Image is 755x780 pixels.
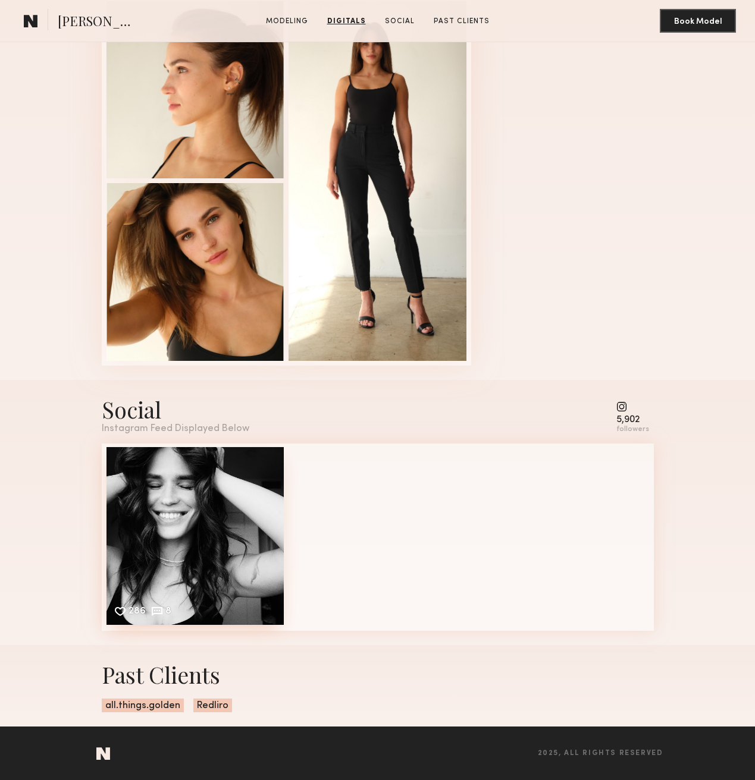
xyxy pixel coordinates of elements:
span: Redliro [193,699,232,713]
a: Digitals [322,16,371,27]
span: all.things.golden [102,699,184,713]
span: 2025, all rights reserved [538,750,663,757]
div: 8 [165,607,171,618]
div: 5,902 [616,416,649,424]
div: Past Clients [102,659,654,689]
button: Book Model [660,9,736,33]
span: [PERSON_NAME] [58,12,140,33]
div: followers [616,425,649,434]
a: Modeling [261,16,313,27]
div: Instagram Feed Displayed Below [102,424,249,434]
div: 286 [129,607,146,618]
a: Past Clients [429,16,494,27]
a: Social [380,16,419,27]
div: Social [102,394,249,424]
a: Book Model [660,15,736,26]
